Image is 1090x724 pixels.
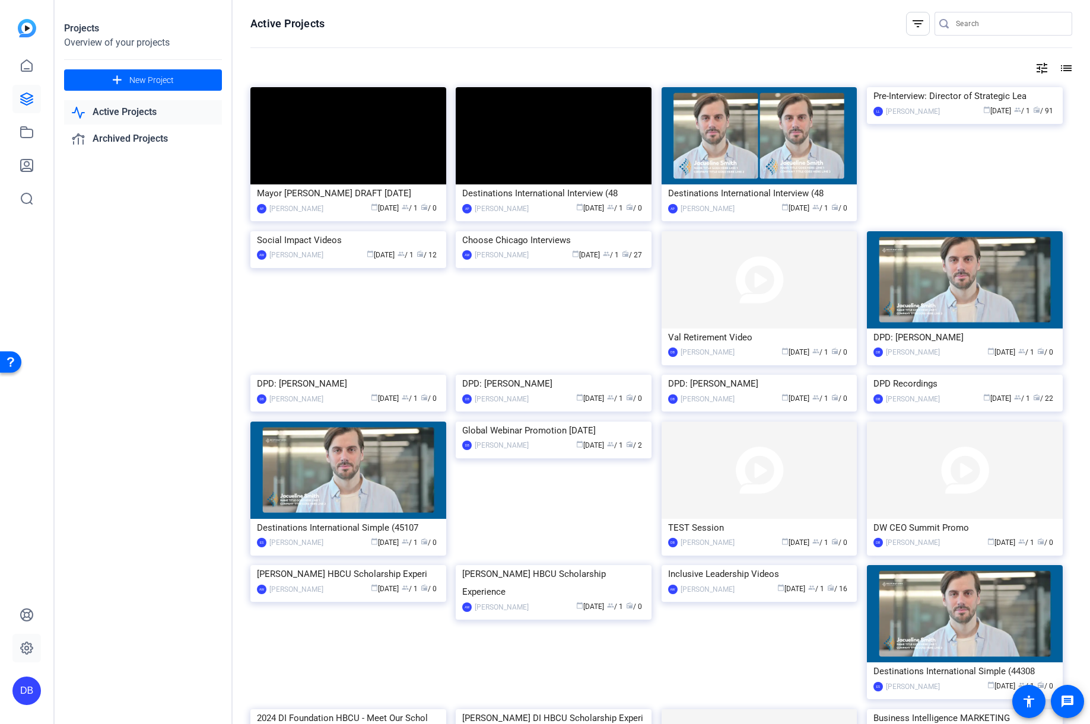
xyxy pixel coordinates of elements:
[421,203,428,210] span: radio
[269,393,323,405] div: [PERSON_NAME]
[831,347,838,355] span: radio
[1033,106,1040,113] span: radio
[398,251,414,259] span: / 1
[681,393,735,405] div: [PERSON_NAME]
[576,394,583,401] span: calendar_today
[812,394,828,403] span: / 1
[402,394,409,401] span: group
[475,601,529,613] div: [PERSON_NAME]
[1018,681,1025,688] span: group
[129,74,174,87] span: New Project
[603,251,619,259] span: / 1
[808,585,824,593] span: / 1
[1014,394,1021,401] span: group
[983,106,990,113] span: calendar_today
[576,441,604,449] span: [DATE]
[576,203,583,210] span: calendar_today
[607,203,614,210] span: group
[257,538,266,547] div: ES
[1014,107,1030,115] span: / 1
[886,106,940,117] div: [PERSON_NAME]
[421,538,428,545] span: radio
[64,127,222,151] a: Archived Projects
[681,346,735,358] div: [PERSON_NAME]
[371,204,399,212] span: [DATE]
[269,203,323,215] div: [PERSON_NAME]
[831,203,838,210] span: radio
[781,394,789,401] span: calendar_today
[831,394,847,403] span: / 0
[402,204,418,212] span: / 1
[681,583,735,595] div: [PERSON_NAME]
[607,441,614,448] span: group
[402,584,409,591] span: group
[987,538,994,545] span: calendar_today
[607,394,614,401] span: group
[777,585,805,593] span: [DATE]
[371,538,399,547] span: [DATE]
[462,250,472,260] div: AW
[1037,682,1053,690] span: / 0
[1014,394,1030,403] span: / 1
[462,184,645,202] div: Destinations International Interview (48
[1018,682,1034,690] span: / 1
[398,250,405,257] span: group
[402,585,418,593] span: / 1
[827,584,834,591] span: radio
[607,204,623,212] span: / 1
[462,375,645,393] div: DPD: [PERSON_NAME]
[827,585,847,593] span: / 16
[668,328,851,346] div: Val Retirement Video
[421,585,437,593] span: / 0
[1018,538,1034,547] span: / 1
[576,602,604,611] span: [DATE]
[462,422,645,439] div: Global Webinar Promotion [DATE]
[987,348,1015,356] span: [DATE]
[873,538,883,547] div: DB
[371,585,399,593] span: [DATE]
[777,584,784,591] span: calendar_today
[781,538,789,545] span: calendar_today
[781,204,809,212] span: [DATE]
[371,394,378,401] span: calendar_today
[257,585,266,594] div: AW
[603,250,610,257] span: group
[402,538,409,545] span: group
[64,100,222,125] a: Active Projects
[421,394,428,401] span: radio
[371,203,378,210] span: calendar_today
[681,537,735,548] div: [PERSON_NAME]
[781,394,809,403] span: [DATE]
[64,36,222,50] div: Overview of your projects
[626,394,642,403] span: / 0
[1035,61,1049,75] mat-icon: tune
[421,538,437,547] span: / 0
[1037,538,1044,545] span: radio
[668,538,678,547] div: DB
[257,184,440,202] div: Mayor [PERSON_NAME] DRAFT [DATE]
[983,394,1011,403] span: [DATE]
[886,537,940,548] div: [PERSON_NAME]
[402,394,418,403] span: / 1
[607,441,623,449] span: / 1
[417,250,424,257] span: radio
[668,565,851,583] div: Inclusive Leadership Videos
[812,348,828,356] span: / 1
[475,439,529,451] div: [PERSON_NAME]
[367,250,374,257] span: calendar_today
[475,393,529,405] div: [PERSON_NAME]
[1037,538,1053,547] span: / 0
[812,347,819,355] span: group
[257,519,440,537] div: Destinations International Simple (45107
[572,250,579,257] span: calendar_today
[886,346,940,358] div: [PERSON_NAME]
[622,251,642,259] span: / 27
[1037,347,1044,355] span: radio
[18,19,36,37] img: blue-gradient.svg
[607,602,623,611] span: / 1
[402,203,409,210] span: group
[626,441,642,449] span: / 2
[572,251,600,259] span: [DATE]
[781,347,789,355] span: calendar_today
[367,251,395,259] span: [DATE]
